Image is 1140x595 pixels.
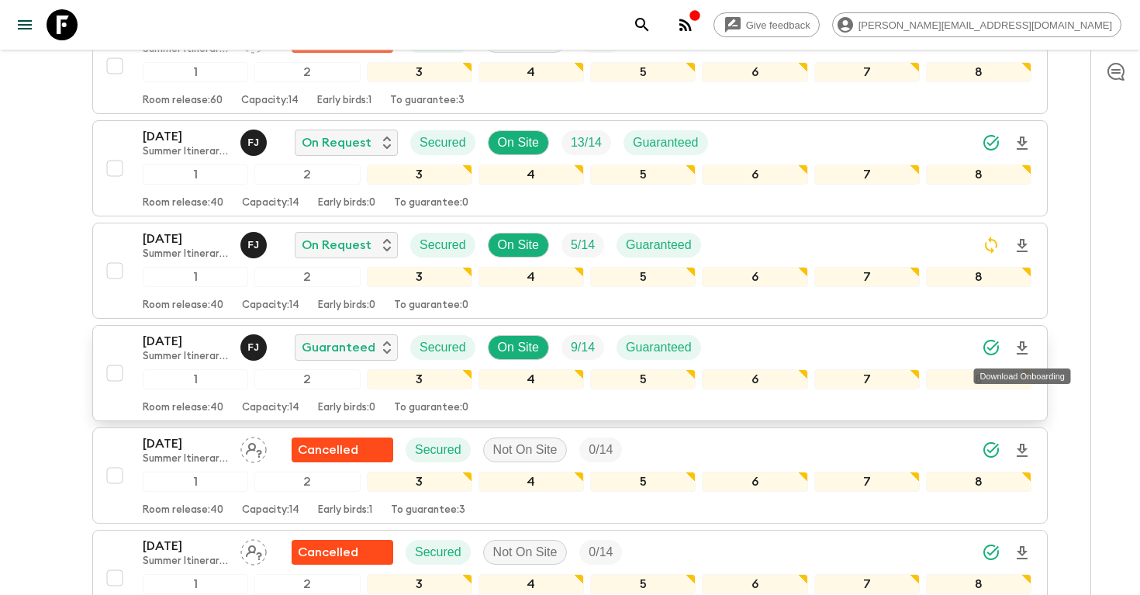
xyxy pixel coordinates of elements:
p: Secured [420,236,466,254]
span: Give feedback [738,19,819,31]
p: Early birds: 1 [317,95,371,107]
p: On Request [302,236,371,254]
div: Flash Pack cancellation [292,438,393,462]
div: Secured [410,335,475,360]
button: FJ [240,232,270,258]
div: Trip Fill [561,233,604,258]
button: menu [9,9,40,40]
p: To guarantee: 0 [394,299,468,312]
div: 2 [254,164,360,185]
div: 5 [590,369,696,389]
div: Not On Site [483,438,568,462]
div: 1 [143,164,248,185]
button: [DATE]Summer Itinerary 2025 ([DATE]-[DATE])Fadi JaberOn RequestSecuredOn SiteTrip FillGuaranteed1... [92,120,1048,216]
div: 2 [254,267,360,287]
div: 8 [926,267,1031,287]
svg: Download Onboarding [1013,339,1031,358]
p: Early birds: 0 [318,299,375,312]
p: Summer Itinerary 2025 ([DATE]-[DATE]) [143,43,228,56]
svg: Synced Successfully [982,338,1000,357]
p: Room release: 40 [143,197,223,209]
div: 3 [367,267,472,287]
div: 4 [478,164,584,185]
p: Guaranteed [626,236,692,254]
p: F J [247,341,259,354]
div: 3 [367,574,472,594]
div: 4 [478,369,584,389]
span: Assign pack leader [240,441,267,454]
div: 4 [478,62,584,82]
div: 3 [367,369,472,389]
div: 2 [254,472,360,492]
p: Room release: 40 [143,402,223,414]
div: 6 [702,574,807,594]
div: Secured [406,540,471,565]
div: Trip Fill [561,335,604,360]
p: Capacity: 14 [242,299,299,312]
p: Room release: 60 [143,95,223,107]
p: Not On Site [493,543,558,562]
div: 1 [143,369,248,389]
div: Not On Site [483,540,568,565]
button: [DATE]Summer Itinerary 2025 ([DATE]-[DATE])Fadi JaberGuaranteedSecuredOn SiteTrip FillGuaranteed1... [92,325,1048,421]
div: 1 [143,62,248,82]
div: 3 [367,472,472,492]
a: Give feedback [713,12,820,37]
div: 5 [590,62,696,82]
div: 8 [926,574,1031,594]
button: [DATE]Summer Itinerary 2025 ([DATE]-[DATE])Assign pack leaderFlash Pack cancellationSecuredNot On... [92,18,1048,114]
div: 6 [702,164,807,185]
p: Summer Itinerary 2025 ([DATE]-[DATE]) [143,555,228,568]
div: 5 [590,164,696,185]
div: 2 [254,574,360,594]
div: 3 [367,62,472,82]
button: [DATE]Summer Itinerary 2025 ([DATE]-[DATE])Assign pack leaderFlash Pack cancellationSecuredNot On... [92,427,1048,524]
p: On Site [498,236,539,254]
p: To guarantee: 3 [391,504,465,517]
p: To guarantee: 0 [394,402,468,414]
p: Summer Itinerary 2025 ([DATE]-[DATE]) [143,453,228,465]
div: 7 [814,164,920,185]
div: Trip Fill [579,438,622,462]
div: 1 [143,267,248,287]
div: 6 [702,267,807,287]
button: FJ [240,130,270,156]
div: 7 [814,62,920,82]
svg: Download Onboarding [1013,237,1031,255]
div: Trip Fill [579,540,622,565]
div: 4 [478,574,584,594]
div: 2 [254,62,360,82]
p: Cancelled [298,441,358,459]
svg: Synced Successfully [982,543,1000,562]
div: On Site [488,335,549,360]
p: 0 / 14 [589,543,613,562]
p: Summer Itinerary 2025 ([DATE]-[DATE]) [143,146,228,158]
svg: Download Onboarding [1013,544,1031,562]
p: Capacity: 14 [242,504,299,517]
div: 5 [590,267,696,287]
p: Early birds: 0 [318,197,375,209]
p: Early birds: 0 [318,402,375,414]
div: 6 [702,62,807,82]
div: 8 [926,62,1031,82]
p: Summer Itinerary 2025 ([DATE]-[DATE]) [143,351,228,363]
p: Summer Itinerary 2025 ([DATE]-[DATE]) [143,248,228,261]
div: Secured [410,130,475,155]
div: 4 [478,472,584,492]
p: Capacity: 14 [242,197,299,209]
span: Fadi Jaber [240,134,270,147]
span: Fadi Jaber [240,237,270,249]
div: 7 [814,369,920,389]
p: Capacity: 14 [241,95,299,107]
div: 7 [814,267,920,287]
div: 2 [254,369,360,389]
p: Secured [420,338,466,357]
p: 5 / 14 [571,236,595,254]
p: Secured [415,441,461,459]
button: search adventures [627,9,658,40]
div: Secured [410,233,475,258]
p: [DATE] [143,332,228,351]
svg: Synced Successfully [982,133,1000,152]
p: Guaranteed [302,338,375,357]
svg: Download Onboarding [1013,134,1031,153]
